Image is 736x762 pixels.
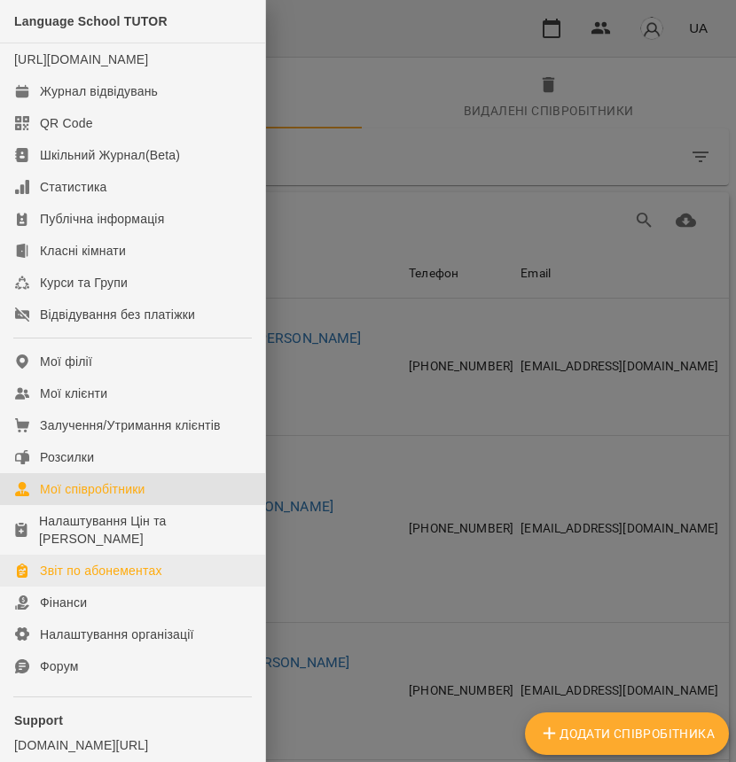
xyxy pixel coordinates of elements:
[539,723,715,744] span: Додати співробітника
[40,416,221,434] div: Залучення/Утримання клієнтів
[40,82,158,100] div: Журнал відвідувань
[40,562,162,579] div: Звіт по абонементах
[40,178,107,196] div: Статистика
[40,210,164,228] div: Публічна інформація
[14,52,148,66] a: [URL][DOMAIN_NAME]
[39,512,251,548] div: Налаштування Цін та [PERSON_NAME]
[40,274,128,292] div: Курси та Групи
[40,242,126,260] div: Класні кімнати
[40,480,145,498] div: Мої співробітники
[14,711,251,729] p: Support
[40,626,194,643] div: Налаштування організації
[40,657,79,675] div: Форум
[40,353,92,370] div: Мої філії
[40,306,195,323] div: Відвідування без платіжки
[40,146,180,164] div: Шкільний Журнал(Beta)
[14,14,168,28] span: Language School TUTOR
[525,712,729,755] button: Додати співробітника
[40,448,94,466] div: Розсилки
[40,114,93,132] div: QR Code
[14,736,251,754] a: [DOMAIN_NAME][URL]
[40,594,87,611] div: Фінанси
[40,385,107,402] div: Мої клієнти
